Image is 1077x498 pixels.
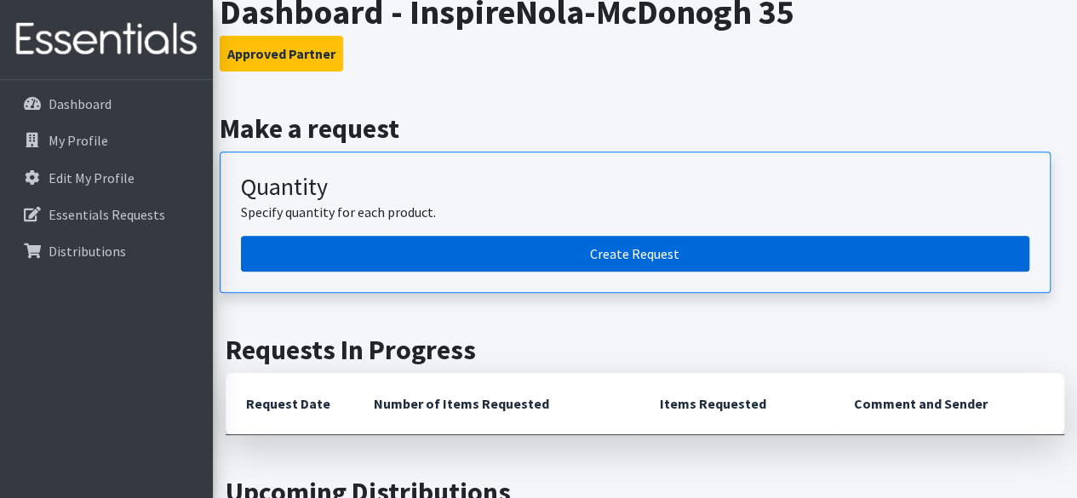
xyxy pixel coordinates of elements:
a: Edit My Profile [7,161,206,195]
a: Essentials Requests [7,197,206,232]
th: Items Requested [639,373,834,435]
button: Approved Partner [220,36,343,72]
a: Create a request by quantity [241,236,1029,272]
h2: Requests In Progress [226,334,1064,366]
a: My Profile [7,123,206,157]
p: My Profile [49,132,108,149]
a: Dashboard [7,87,206,121]
p: Dashboard [49,95,112,112]
p: Edit My Profile [49,169,135,186]
h3: Quantity [241,173,1029,202]
th: Request Date [226,373,353,435]
p: Specify quantity for each product. [241,202,1029,222]
h2: Make a request [220,112,1071,145]
img: HumanEssentials [7,11,206,68]
a: Distributions [7,234,206,268]
p: Essentials Requests [49,206,165,223]
p: Distributions [49,243,126,260]
th: Number of Items Requested [353,373,639,435]
th: Comment and Sender [834,373,1064,435]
